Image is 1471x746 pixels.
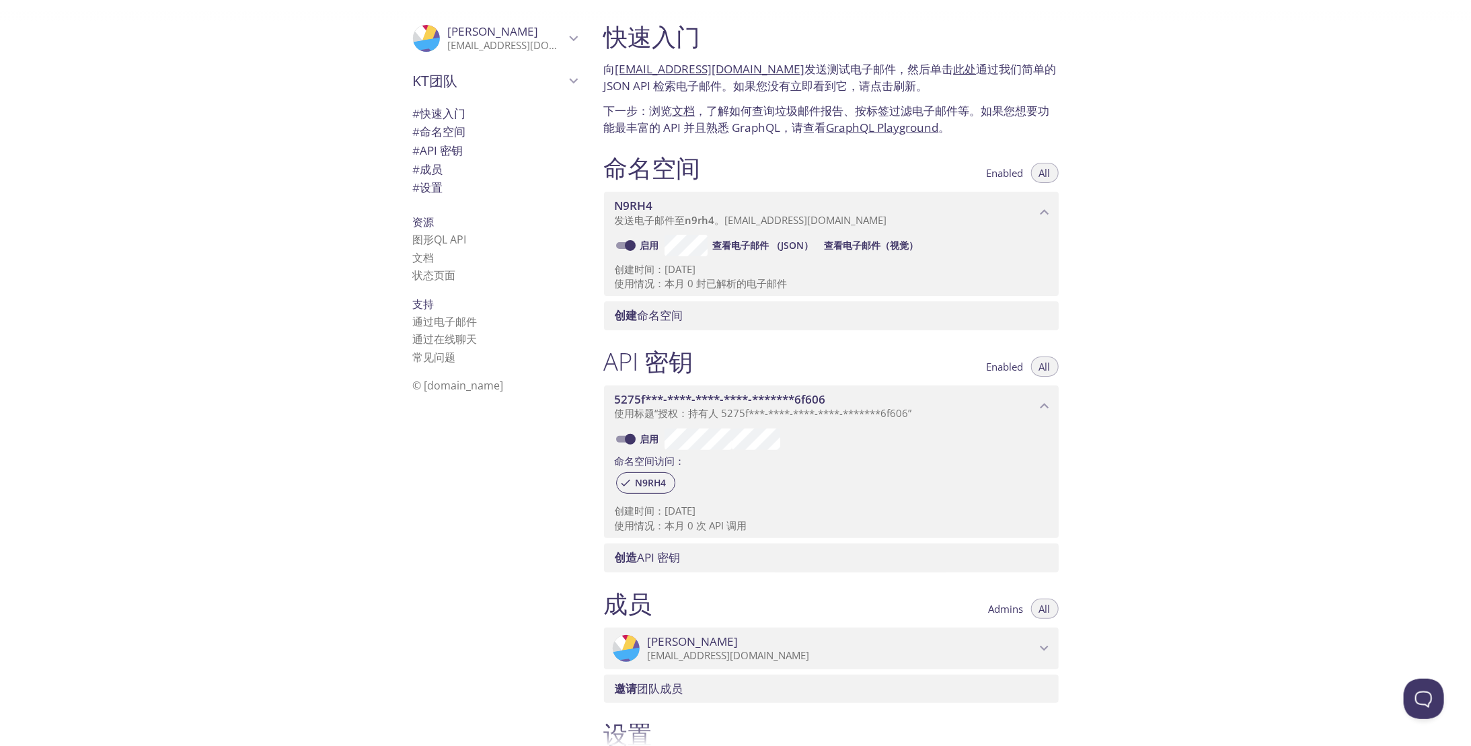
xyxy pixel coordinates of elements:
span: N9RH4 [615,198,653,213]
h1: 成员 [604,589,652,619]
a: [EMAIL_ADDRESS][DOMAIN_NAME] [615,61,805,77]
h1: API 密钥 [604,346,693,377]
div: 快速入门 [402,104,588,123]
span: © [DOMAIN_NAME] [413,378,504,393]
div: 创建 API 密钥 [604,544,1059,572]
div: 冯凯 [604,628,1059,669]
span: 发送电子邮件至 。[EMAIL_ADDRESS][DOMAIN_NAME] [615,213,887,227]
span: 邀请 [615,681,638,696]
span: [PERSON_NAME] [648,634,739,649]
div: 团队设置 [402,178,588,197]
label: 命名空间访问： [615,450,685,470]
a: 启用 [638,239,665,252]
button: 查看电子邮件 （JSON） [708,235,819,256]
span: KT团队 [413,71,565,90]
span: 创建 [615,307,638,323]
div: API 密钥 [402,141,588,160]
span: API 密钥 [615,550,681,565]
div: KT团队 [402,63,588,98]
span: 设置 [413,180,443,195]
a: 通过电子邮件 [413,314,478,329]
span: # [413,143,420,158]
button: Enabled [979,163,1032,183]
span: # [413,180,420,195]
p: [EMAIL_ADDRESS][DOMAIN_NAME] [648,649,1036,663]
div: 邀请团队成员 [604,675,1059,703]
p: 创建时间：[DATE] [615,504,1048,518]
div: N9RH4 [616,472,675,494]
span: [PERSON_NAME] [448,24,539,39]
span: # [413,106,420,121]
button: 查看电子邮件（视觉） [819,235,924,256]
span: 命名空间 [615,307,683,323]
div: n9rh4 命名空间 [604,192,1059,233]
span: 支持 [413,297,435,311]
span: n9rh4 [685,213,715,227]
button: All [1031,163,1059,183]
a: 通过在线聊天 [413,332,478,346]
button: All [1031,599,1059,619]
a: 启用 [638,433,665,445]
span: 成员 [413,161,443,177]
p: 创建时间：[DATE] [615,262,1048,276]
p: 向 发送测试电子邮件，然后单击 通过我们简单的 JSON API 检索电子邮件。如果您没有立即看到它，请点击刷新。 [604,61,1059,95]
span: 命名空间 [413,124,466,139]
span: API 密钥 [413,143,463,158]
div: 创建命名空间 [604,301,1059,330]
h1: 命名空间 [604,153,701,183]
span: # [413,124,420,139]
span: 创造 [615,550,638,565]
button: Enabled [979,357,1032,377]
span: N9RH4 [628,477,675,489]
span: 快速入门 [413,106,466,121]
span: 资源 [413,215,435,229]
div: 冯凯 [402,16,588,61]
a: 状态页面 [413,268,456,283]
a: 常见问题 [413,350,456,365]
button: All [1031,357,1059,377]
h1: 快速入门 [604,22,1059,52]
p: 使用情况：本月 0 次 API 调用 [615,519,1048,533]
span: 团队成员 [615,681,683,696]
div: 成员 [402,160,588,179]
p: 使用情况：本月 0 封已解析的电子邮件 [615,276,1048,291]
button: Admins [981,599,1032,619]
a: 此处 [954,61,977,77]
div: 命名空间 [402,122,588,141]
span: # [413,161,420,177]
span: 查看电子邮件 （JSON） [713,237,814,254]
p: [EMAIL_ADDRESS][DOMAIN_NAME] [448,39,565,52]
a: 文档 [413,250,435,265]
a: 文档 [673,103,695,118]
span: 查看电子邮件（视觉） [825,237,919,254]
a: GraphQL Playground [827,120,939,135]
iframe: Help Scout Beacon - Open [1404,679,1444,719]
a: 图形QL API [413,232,467,247]
p: 下一步：浏览 ，了解如何查询垃圾邮件报告、按标签过滤电子邮件等。如果您想要功能最丰富的 API 并且熟悉 GraphQL，请查看 。 [604,102,1059,137]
